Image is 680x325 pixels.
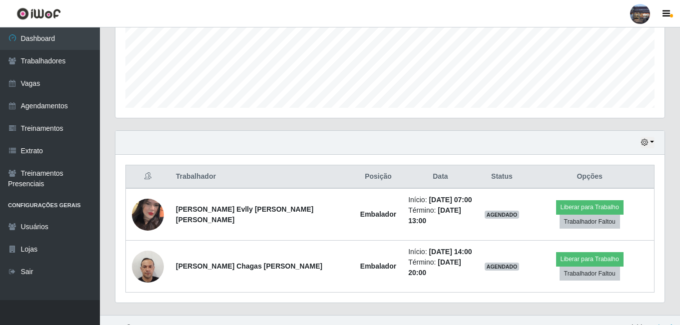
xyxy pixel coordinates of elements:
[556,252,624,266] button: Liberar para Trabalho
[560,215,620,229] button: Trabalhador Faltou
[408,195,472,205] li: Início:
[402,165,478,189] th: Data
[176,262,322,270] strong: [PERSON_NAME] Chagas [PERSON_NAME]
[479,165,526,189] th: Status
[408,247,472,257] li: Início:
[408,257,472,278] li: Término:
[360,262,396,270] strong: Embalador
[560,267,620,281] button: Trabalhador Faltou
[485,211,520,219] span: AGENDADO
[556,200,624,214] button: Liberar para Trabalho
[16,7,61,20] img: CoreUI Logo
[525,165,654,189] th: Opções
[360,210,396,218] strong: Embalador
[354,165,402,189] th: Posição
[485,263,520,271] span: AGENDADO
[176,205,313,224] strong: [PERSON_NAME] Evlly [PERSON_NAME] [PERSON_NAME]
[132,186,164,243] img: 1726940433587.jpeg
[429,248,472,256] time: [DATE] 14:00
[408,205,472,226] li: Término:
[132,245,164,288] img: 1746821274247.jpeg
[170,165,354,189] th: Trabalhador
[429,196,472,204] time: [DATE] 07:00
